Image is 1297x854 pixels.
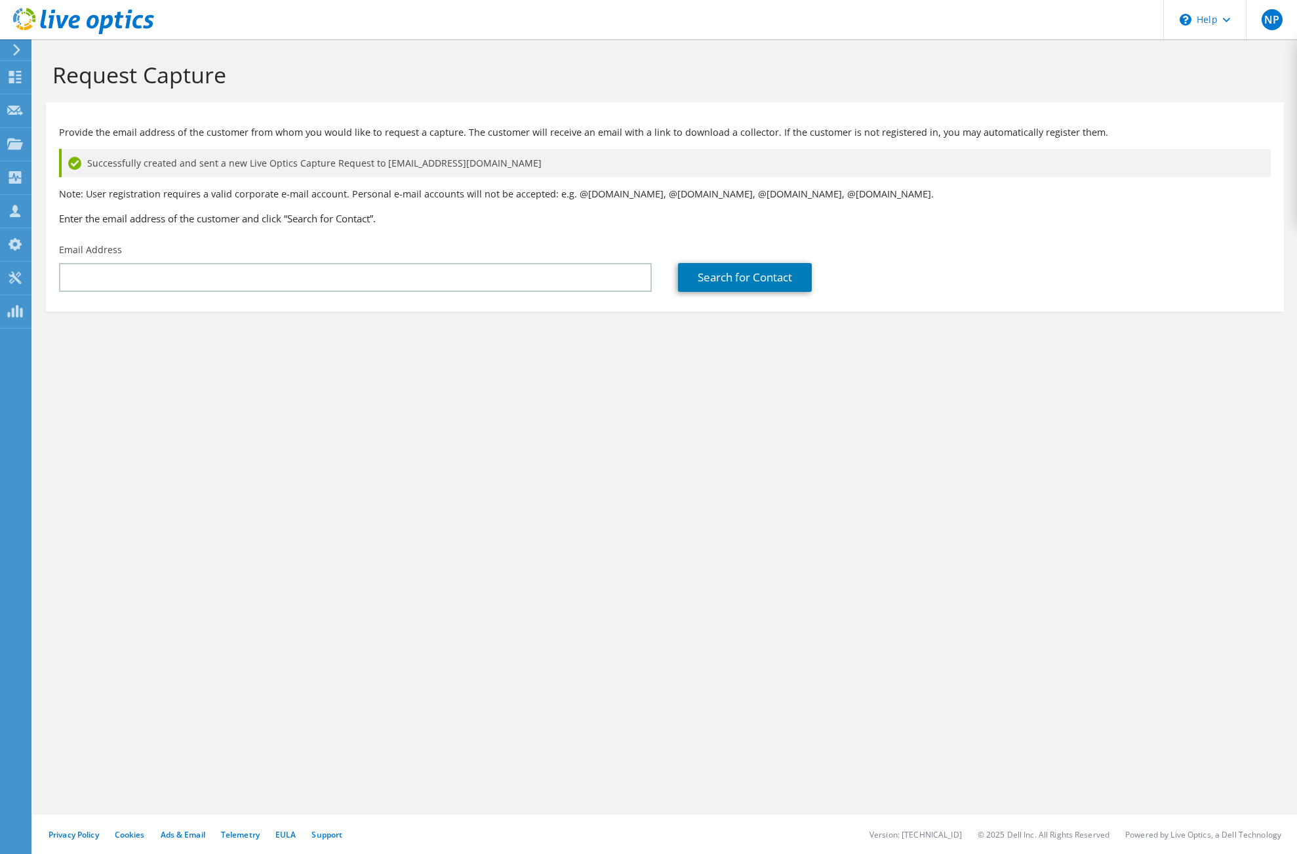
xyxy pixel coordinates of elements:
li: © 2025 Dell Inc. All Rights Reserved [978,829,1109,840]
p: Note: User registration requires a valid corporate e-mail account. Personal e-mail accounts will ... [59,187,1271,201]
a: Privacy Policy [49,829,99,840]
a: Ads & Email [161,829,205,840]
li: Version: [TECHNICAL_ID] [869,829,962,840]
a: Telemetry [221,829,260,840]
a: Support [311,829,342,840]
label: Email Address [59,243,122,256]
li: Powered by Live Optics, a Dell Technology [1125,829,1281,840]
h3: Enter the email address of the customer and click “Search for Contact”. [59,211,1271,226]
a: Cookies [115,829,145,840]
h1: Request Capture [52,61,1271,89]
a: Search for Contact [678,263,812,292]
p: Provide the email address of the customer from whom you would like to request a capture. The cust... [59,125,1271,140]
span: NP [1262,9,1283,30]
a: EULA [275,829,296,840]
svg: \n [1180,14,1191,26]
span: Successfully created and sent a new Live Optics Capture Request to [EMAIL_ADDRESS][DOMAIN_NAME] [87,156,542,171]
